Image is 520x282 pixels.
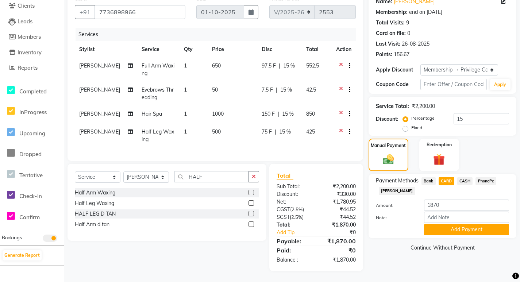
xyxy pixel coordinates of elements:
span: Bank [421,177,436,185]
label: Redemption [427,142,452,148]
input: Add Note [424,212,509,223]
div: HALF LEG D TAN [75,210,116,218]
div: ₹330.00 [316,190,361,198]
span: Full Arm Waxing [142,62,174,77]
div: ₹44.52 [316,213,361,221]
div: ₹1,870.00 [316,237,361,246]
span: 500 [212,128,221,135]
label: Fixed [411,124,422,131]
span: Confirm [19,214,40,221]
span: [PERSON_NAME] [79,86,120,93]
span: Reports [18,64,38,71]
span: 42.5 [306,86,316,93]
a: Leads [2,18,62,26]
span: 15 % [280,86,292,94]
span: 425 [306,128,315,135]
div: ₹0 [316,246,361,255]
div: ₹2,200.00 [412,103,435,110]
div: Sub Total: [271,183,316,190]
label: Amount: [370,202,419,209]
img: _cash.svg [380,153,397,166]
div: 0 [407,30,410,37]
span: 15 % [283,62,295,70]
span: 15 % [279,128,291,136]
div: ₹2,200.00 [316,183,361,190]
label: Note: [370,215,419,221]
span: CGST [277,206,290,213]
span: 97.5 F [262,62,276,70]
span: 552.5 [306,62,319,69]
span: [PERSON_NAME] [79,128,120,135]
div: Discount: [271,190,316,198]
span: [PERSON_NAME] [79,62,120,69]
span: CARD [439,177,454,185]
div: Card on file: [376,30,406,37]
span: PhonePe [475,177,496,185]
div: ₹1,870.00 [316,221,361,229]
div: Last Visit: [376,40,400,48]
div: 9 [406,19,409,27]
span: 1000 [212,111,224,117]
button: +91 [75,5,95,19]
span: SGST [277,214,290,220]
div: Paid: [271,246,316,255]
span: 650 [212,62,221,69]
span: 50 [212,86,218,93]
span: | [275,128,276,136]
span: Leads [18,18,32,25]
span: InProgress [19,109,47,116]
span: Bookings [2,235,22,240]
span: | [276,86,277,94]
span: Members [18,33,41,40]
div: Half Leg Waxing [75,200,114,207]
button: Generate Report [3,250,42,260]
span: 850 [306,111,315,117]
a: Continue Without Payment [370,244,515,252]
div: Net: [271,198,316,206]
div: Balance : [271,256,316,264]
span: 7.5 F [262,86,273,94]
span: 2.5% [292,206,303,212]
span: Half Leg Waxing [142,128,174,143]
input: Search or Scan [174,171,249,182]
span: Upcoming [19,130,45,137]
label: Percentage [411,115,435,121]
div: 156.67 [394,51,409,58]
input: Enter Offer / Coupon Code [420,79,487,90]
span: 1 [184,62,187,69]
div: ₹44.52 [316,206,361,213]
th: Price [208,41,257,58]
div: 26-08-2025 [402,40,430,48]
th: Service [137,41,180,58]
span: 1 [184,86,187,93]
div: Services [76,28,361,41]
img: _gift.svg [430,152,448,167]
span: Eyebrows Threading [142,86,174,101]
span: CASH [457,177,473,185]
div: Total: [271,221,316,229]
span: | [279,62,280,70]
span: Total [277,172,293,179]
div: Half Arm d tan [75,221,109,228]
span: Inventory [18,49,42,56]
a: Clients [2,2,62,10]
div: Payable: [271,237,316,246]
div: ₹1,780.95 [316,198,361,206]
span: [PERSON_NAME] [379,187,415,195]
span: Check-In [19,193,42,200]
span: 2.5% [291,214,302,220]
span: Payment Methods [376,177,419,185]
span: Hair Spa [142,111,162,117]
th: Disc [257,41,302,58]
div: Apply Discount [376,66,420,74]
th: Total [302,41,332,58]
th: Stylist [75,41,137,58]
span: Clients [18,2,35,9]
button: Add Payment [424,224,509,235]
div: end on [DATE] [409,8,442,16]
th: Action [332,41,356,58]
span: Tentative [19,172,43,179]
input: Search by Name/Mobile/Email/Code [95,5,185,19]
div: Coupon Code [376,81,420,88]
div: ( ) [271,213,316,221]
